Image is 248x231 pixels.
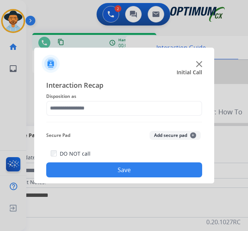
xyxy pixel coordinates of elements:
[46,92,202,101] span: Disposition as
[46,162,202,177] button: Save
[42,55,60,73] img: contactIcon
[46,131,70,140] span: Secure Pad
[190,132,196,138] span: +
[150,131,201,140] button: Add secure pad+
[177,69,202,76] span: Initial Call
[206,217,240,226] p: 0.20.1027RC
[60,150,91,157] label: DO NOT call
[46,80,202,92] span: Interaction Recap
